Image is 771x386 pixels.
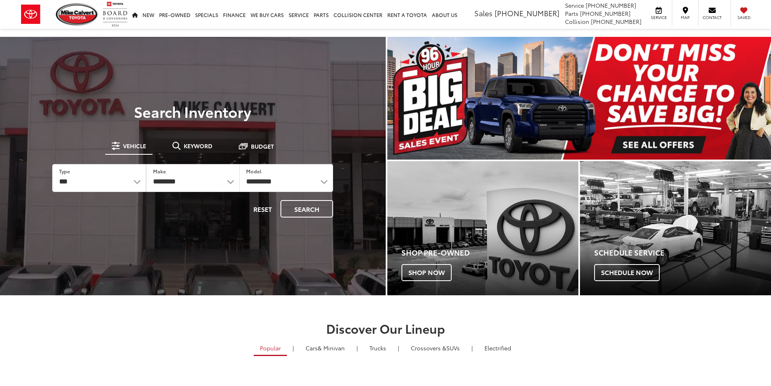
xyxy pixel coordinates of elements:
a: Shop Pre-Owned Shop Now [387,161,578,295]
a: Popular [254,341,287,356]
span: [PHONE_NUMBER] [591,17,641,26]
div: Toyota [580,161,771,295]
li: | [355,344,360,352]
span: Saved [735,15,753,20]
a: Schedule Service Schedule Now [580,161,771,295]
label: Type [59,168,70,175]
li: | [396,344,401,352]
a: Electrified [478,341,517,355]
span: Keyword [184,143,212,149]
span: Sales [474,8,493,18]
a: SUVs [405,341,466,355]
button: Search [280,200,333,218]
h4: Shop Pre-Owned [401,249,578,257]
a: Trucks [363,341,392,355]
h4: Schedule Service [594,249,771,257]
label: Make [153,168,166,175]
div: Toyota [387,161,578,295]
span: Contact [703,15,722,20]
img: Mike Calvert Toyota [56,3,99,26]
span: Map [676,15,694,20]
span: [PHONE_NUMBER] [495,8,559,18]
span: Shop Now [401,264,452,281]
span: Collision [565,17,589,26]
span: [PHONE_NUMBER] [580,9,631,17]
button: Reset [246,200,279,218]
li: | [469,344,475,352]
span: Parts [565,9,578,17]
label: Model [246,168,261,175]
span: & Minivan [318,344,345,352]
span: Budget [251,143,274,149]
h3: Search Inventory [34,103,352,119]
span: Crossovers & [411,344,446,352]
span: Service [650,15,668,20]
span: [PHONE_NUMBER] [586,1,636,9]
span: Service [565,1,584,9]
h2: Discover Our Lineup [100,322,671,335]
a: Cars [299,341,351,355]
span: Schedule Now [594,264,660,281]
li: | [291,344,296,352]
span: Vehicle [123,143,146,149]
